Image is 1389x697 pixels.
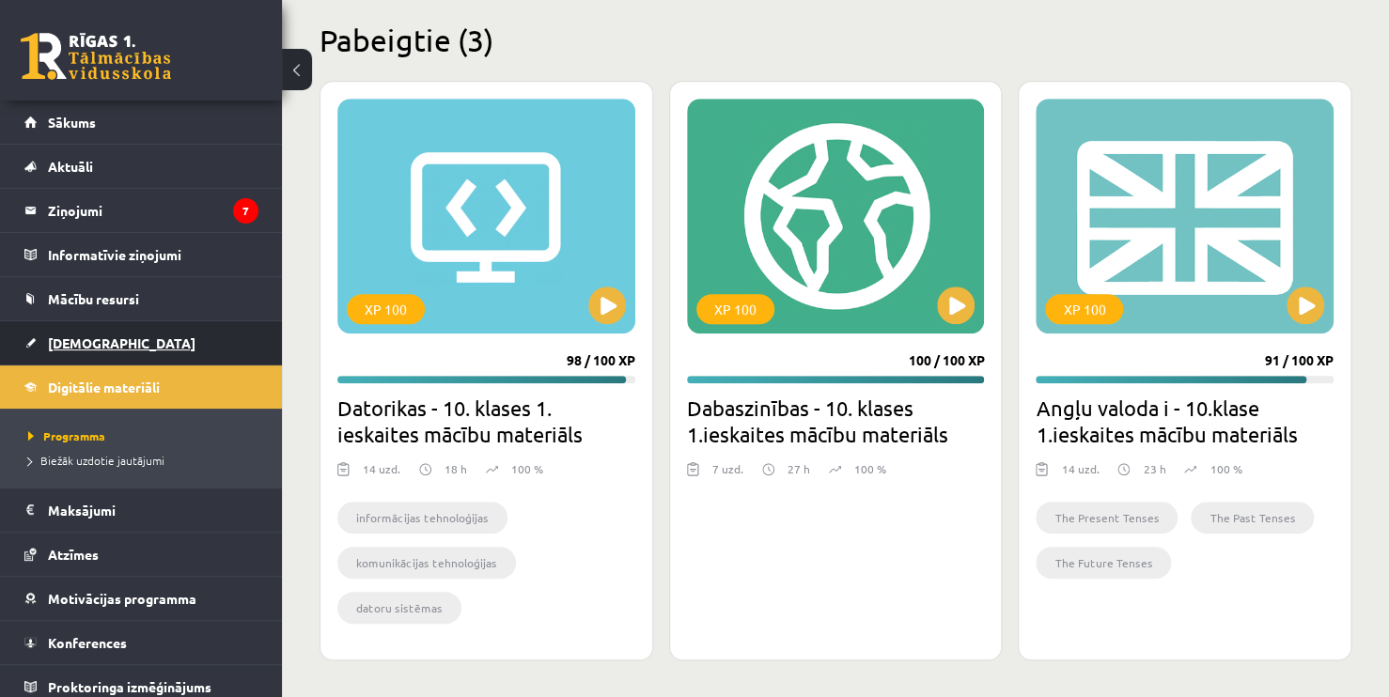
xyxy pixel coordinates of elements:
[696,294,774,324] div: XP 100
[233,198,258,224] i: 7
[48,590,196,607] span: Motivācijas programma
[1036,547,1171,579] li: The Future Tenses
[48,114,96,131] span: Sākums
[337,592,461,624] li: datoru sistēmas
[337,395,635,447] h2: Datorikas - 10. klases 1. ieskaites mācību materiāls
[24,577,258,620] a: Motivācijas programma
[48,546,99,563] span: Atzīmes
[48,189,258,232] legend: Ziņojumi
[24,365,258,409] a: Digitālie materiāli
[48,158,93,175] span: Aktuāli
[48,233,258,276] legend: Informatīvie ziņojumi
[1036,502,1178,534] li: The Present Tenses
[854,460,886,477] p: 100 %
[1036,395,1334,447] h2: Angļu valoda i - 10.klase 1.ieskaites mācību materiāls
[48,379,160,395] span: Digitālie materiāli
[1061,460,1099,488] div: 14 uzd.
[48,334,195,351] span: [DEMOGRAPHIC_DATA]
[24,321,258,364] a: [DEMOGRAPHIC_DATA]
[28,452,263,469] a: Biežāk uzdotie jautājumi
[363,460,400,488] div: 14 uzd.
[511,460,543,477] p: 100 %
[48,488,258,532] legend: Maksājumi
[445,460,467,477] p: 18 h
[788,460,810,477] p: 27 h
[21,33,171,80] a: Rīgas 1. Tālmācības vidusskola
[24,233,258,276] a: Informatīvie ziņojumi
[24,488,258,532] a: Maksājumi
[24,145,258,188] a: Aktuāli
[48,290,139,307] span: Mācību resursi
[48,634,127,651] span: Konferences
[24,277,258,320] a: Mācību resursi
[24,101,258,144] a: Sākums
[337,547,516,579] li: komunikācijas tehnoloģijas
[687,395,985,447] h2: Dabaszinības - 10. klases 1.ieskaites mācību materiāls
[337,502,507,534] li: informācijas tehnoloģijas
[28,428,105,443] span: Programma
[1210,460,1241,477] p: 100 %
[1143,460,1165,477] p: 23 h
[24,189,258,232] a: Ziņojumi7
[347,294,425,324] div: XP 100
[28,453,164,468] span: Biežāk uzdotie jautājumi
[1191,502,1314,534] li: The Past Tenses
[28,427,263,444] a: Programma
[1045,294,1123,324] div: XP 100
[24,621,258,664] a: Konferences
[712,460,743,488] div: 7 uzd.
[24,533,258,576] a: Atzīmes
[48,678,211,695] span: Proktoringa izmēģinājums
[320,22,1351,58] h2: Pabeigtie (3)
